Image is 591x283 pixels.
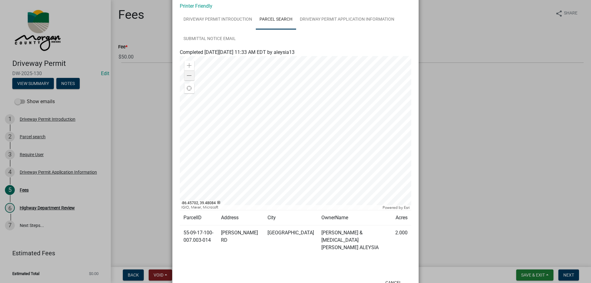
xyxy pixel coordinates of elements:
td: [PERSON_NAME] & [MEDICAL_DATA][PERSON_NAME] ALEYSIA [318,225,392,255]
td: City [264,210,318,225]
div: IGIO, Maxar, Microsoft [180,205,381,210]
td: 2.000 [392,225,411,255]
a: Driveway Permit Application Information [296,10,398,30]
td: ParcelID [180,210,217,225]
div: Zoom out [184,71,194,80]
td: 55-09-17-100-007.003-014 [180,225,217,255]
td: OwnerName [318,210,392,225]
a: Parcel search [256,10,296,30]
a: Driveway Permit Introduction [180,10,256,30]
div: Zoom in [184,61,194,71]
span: Completed [DATE][DATE] 11:33 AM EDT by aleysia13 [180,49,295,55]
a: Esri [404,205,410,210]
td: [GEOGRAPHIC_DATA] [264,225,318,255]
a: Submittal Notice Email [180,29,239,49]
td: [PERSON_NAME] RD [217,225,264,255]
a: Printer Friendly [180,3,212,9]
td: Address [217,210,264,225]
td: Acres [392,210,411,225]
div: Powered by [381,205,411,210]
div: Find my location [184,83,194,93]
